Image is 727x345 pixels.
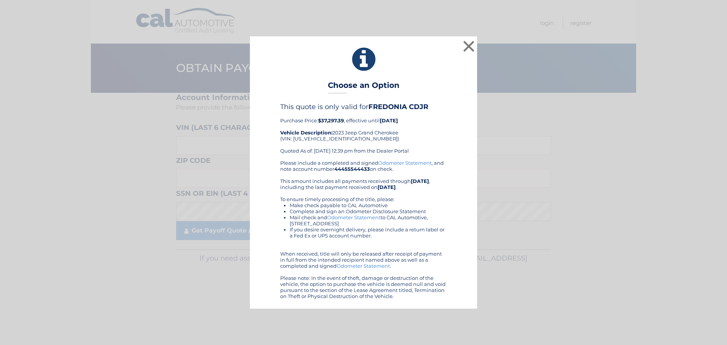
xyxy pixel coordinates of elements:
li: If you desire overnight delivery, please include a return label or a Fed Ex or UPS account number. [290,226,447,239]
b: $37,297.39 [318,117,344,123]
a: Odometer Statement [327,214,381,220]
b: [DATE] [380,117,398,123]
b: FREDONIA CDJR [368,103,428,111]
h3: Choose an Option [328,81,399,94]
b: [DATE] [411,178,429,184]
div: Please include a completed and signed , and note account number on check. This amount includes al... [280,160,447,299]
a: Odometer Statement [337,263,390,269]
li: Make check payable to CAL Automotive [290,202,447,208]
li: Complete and sign an Odometer Disclosure Statement [290,208,447,214]
button: × [461,39,476,54]
li: Mail check and to CAL Automotive, [STREET_ADDRESS] [290,214,447,226]
h4: This quote is only valid for [280,103,447,111]
b: 44455544433 [334,166,370,172]
a: Odometer Statement [378,160,432,166]
b: [DATE] [378,184,396,190]
strong: Vehicle Description: [280,130,332,136]
div: Purchase Price: , effective until 2023 Jeep Grand Cherokee (VIN: [US_VEHICLE_IDENTIFICATION_NUMBE... [280,103,447,159]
